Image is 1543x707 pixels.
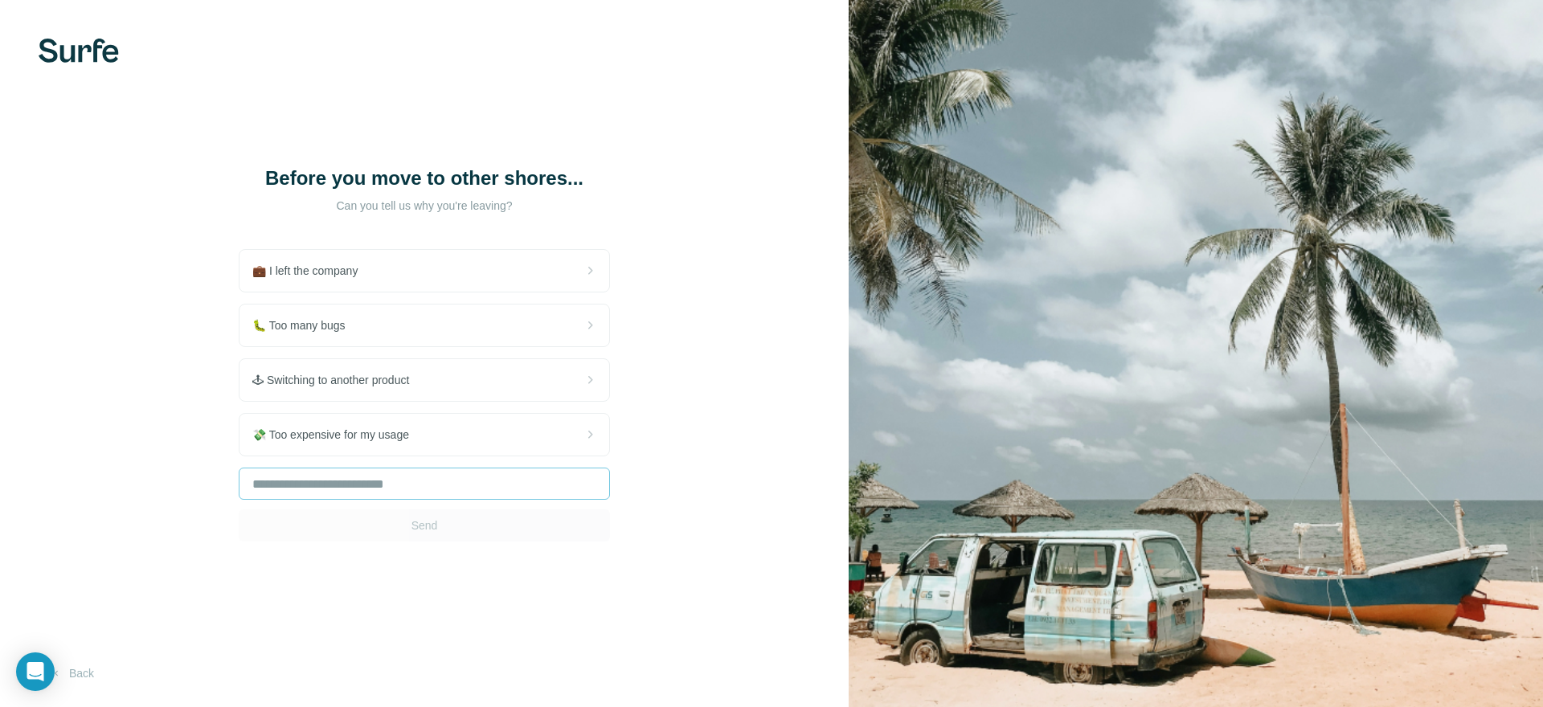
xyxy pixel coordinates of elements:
[252,372,422,388] span: 🕹 Switching to another product
[39,39,119,63] img: Surfe's logo
[39,659,105,688] button: Back
[252,427,422,443] span: 💸 Too expensive for my usage
[252,317,358,333] span: 🐛 Too many bugs
[264,166,585,191] h1: Before you move to other shores...
[16,652,55,691] div: Open Intercom Messenger
[264,198,585,214] p: Can you tell us why you're leaving?
[252,263,370,279] span: 💼 I left the company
